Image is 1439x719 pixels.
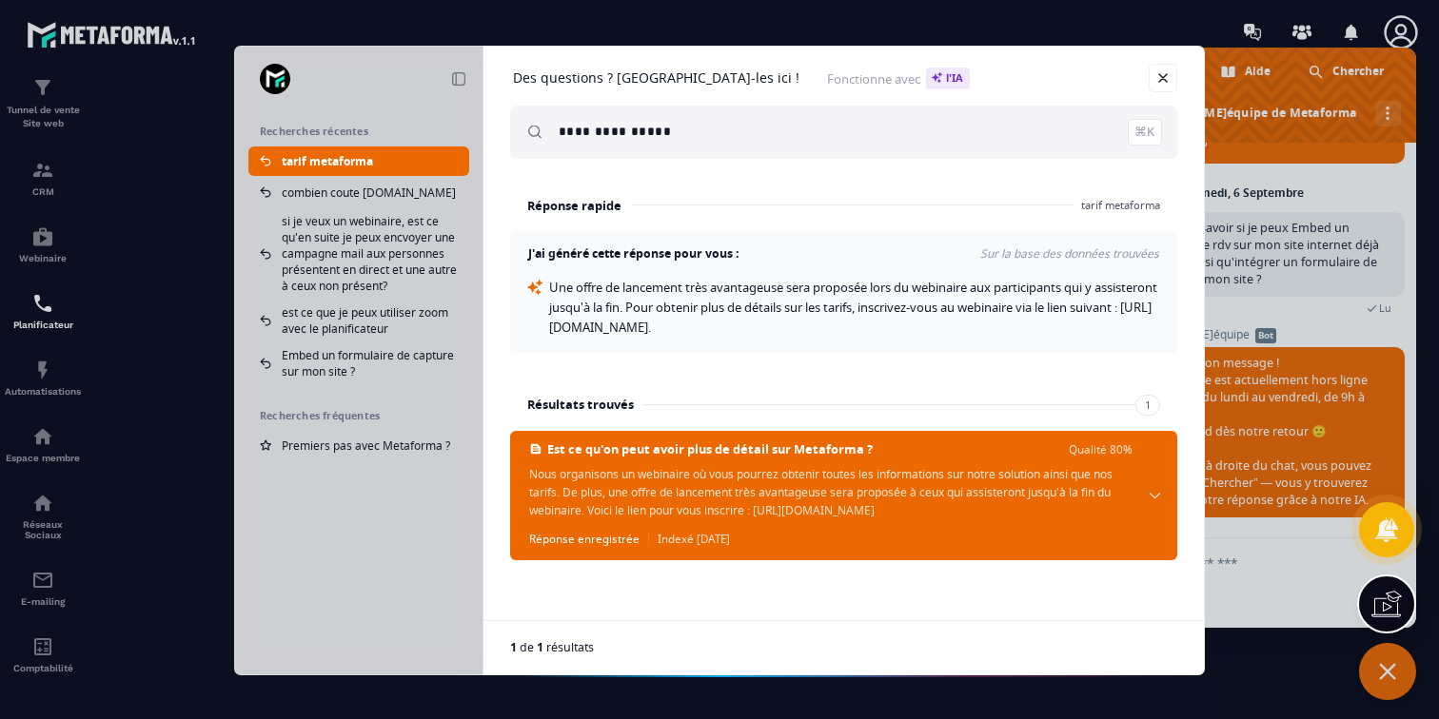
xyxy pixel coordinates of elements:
[827,68,970,89] span: Fonctionne avec
[926,68,970,89] span: l'IA
[1135,395,1160,416] span: 1
[1149,64,1177,92] a: Fermer
[282,347,458,379] span: Embed un formulaire de capture sur mon site ?
[260,125,458,138] h2: Recherches récentes
[1069,442,1133,457] span: Qualité 80%
[282,304,458,337] span: est ce que je peux utiliser zoom avec le planificateur
[510,639,517,655] span: 1
[527,395,634,416] h3: Résultats trouvés
[282,185,456,201] span: combien coute [DOMAIN_NAME]
[445,66,472,92] a: Réduire
[527,246,739,262] h4: J'ai généré cette réponse pour vous :
[529,465,1133,519] span: Nous organisons un webinaire où vous pourrez obtenir toutes les informations sur notre solution a...
[648,531,730,548] span: Indexé [DATE]
[282,153,373,169] span: tarif metaforma
[537,639,543,655] span: 1
[282,213,458,294] span: si je veux un webinaire, est ce qu'en suite je peux encvoyer une campagne mail aux personnes prés...
[513,69,799,87] h1: Des questions ? [GEOGRAPHIC_DATA]-les ici !
[529,531,640,548] span: Réponse enregistrée
[1073,198,1160,212] span: tarif metaforma
[282,437,450,454] span: Premiers pas avec Metaforma ?
[527,195,621,216] h3: Réponse rapide
[260,409,458,422] h2: Recherches fréquentes
[549,279,1160,336] span: Une offre de lancement très avantageuse sera proposée lors du webinaire aux participants qui y as...
[547,441,873,457] span: Est ce qu'on peut avoir plus de détail sur Metaforma ?
[739,246,1160,262] span: Sur la base des données trouvées
[510,640,1170,654] div: de résultats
